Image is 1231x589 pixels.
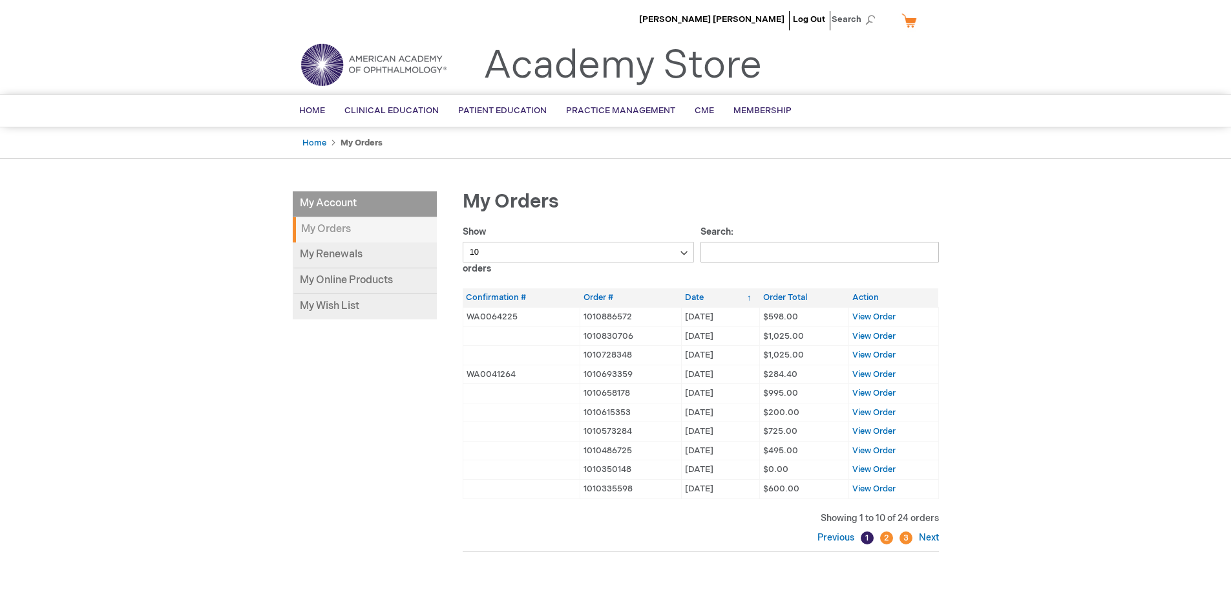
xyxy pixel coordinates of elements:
[293,242,437,268] a: My Renewals
[793,14,825,25] a: Log Out
[299,105,325,116] span: Home
[682,327,760,346] td: [DATE]
[700,242,939,262] input: Search:
[682,460,760,480] td: [DATE]
[580,441,682,460] td: 1010486725
[817,532,857,543] a: Previous
[763,445,798,456] span: $495.00
[580,365,682,384] td: 1010693359
[566,105,675,116] span: Practice Management
[293,268,437,294] a: My Online Products
[639,14,784,25] a: [PERSON_NAME] [PERSON_NAME]
[463,512,939,525] div: Showing 1 to 10 of 24 orders
[580,288,682,307] th: Order #: activate to sort column ascending
[763,484,799,494] span: $600.00
[580,403,682,422] td: 1010615353
[463,307,580,327] td: WA0064225
[341,138,383,148] strong: My Orders
[852,388,896,398] a: View Order
[682,288,760,307] th: Date: activate to sort column ascending
[852,484,896,494] a: View Order
[580,327,682,346] td: 1010830706
[852,426,896,436] a: View Order
[580,422,682,442] td: 1010573284
[852,445,896,456] a: View Order
[861,531,874,544] a: 1
[682,307,760,327] td: [DATE]
[900,531,912,544] a: 3
[763,350,804,360] span: $1,025.00
[852,369,896,380] a: View Order
[852,407,896,418] a: View Order
[763,407,799,418] span: $200.00
[463,288,580,307] th: Confirmation #: activate to sort column ascending
[849,288,939,307] th: Action: activate to sort column ascending
[463,365,580,384] td: WA0041264
[293,217,437,242] strong: My Orders
[916,532,939,543] a: Next
[852,350,896,360] a: View Order
[763,369,797,380] span: $284.40
[700,226,939,257] label: Search:
[763,388,798,398] span: $995.00
[293,294,437,319] a: My Wish List
[763,426,797,436] span: $725.00
[852,312,896,322] a: View Order
[302,138,326,148] a: Home
[763,312,798,322] span: $598.00
[682,365,760,384] td: [DATE]
[463,190,559,213] span: My Orders
[763,464,788,475] span: $0.00
[695,105,714,116] span: CME
[483,43,762,89] a: Academy Store
[463,226,695,274] label: Show orders
[458,105,547,116] span: Patient Education
[852,464,896,475] a: View Order
[682,384,760,403] td: [DATE]
[682,441,760,460] td: [DATE]
[344,105,439,116] span: Clinical Education
[682,422,760,442] td: [DATE]
[580,480,682,499] td: 1010335598
[682,346,760,365] td: [DATE]
[880,531,893,544] a: 2
[682,403,760,422] td: [DATE]
[682,480,760,499] td: [DATE]
[580,384,682,403] td: 1010658178
[832,6,881,32] span: Search
[580,460,682,480] td: 1010350148
[760,288,849,307] th: Order Total: activate to sort column ascending
[463,242,695,262] select: Showorders
[580,307,682,327] td: 1010886572
[852,331,896,341] a: View Order
[763,331,804,341] span: $1,025.00
[580,346,682,365] td: 1010728348
[733,105,792,116] span: Membership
